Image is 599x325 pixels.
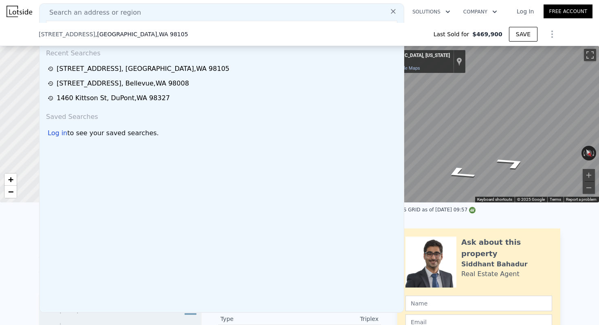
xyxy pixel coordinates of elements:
div: Type [220,315,299,323]
button: SAVE [509,27,537,42]
path: Go West [484,154,541,173]
a: Report a problem [566,197,597,202]
div: Log in [48,128,67,138]
div: Recent Searches [43,42,401,61]
button: Solutions [406,4,457,19]
span: − [8,187,13,197]
span: Search an address or region [43,8,141,18]
div: Real Estate Agent [461,269,520,279]
a: Free Account [544,4,592,18]
div: Map [373,46,599,202]
path: Go East [432,164,488,183]
span: , [GEOGRAPHIC_DATA] [95,30,188,38]
a: Zoom out [4,186,17,198]
div: Ask about this property [461,237,552,259]
div: LISTING & SALE HISTORY [39,232,202,240]
a: 1460 Kittson St, DuPont,WA 98327 [48,93,398,103]
div: [STREET_ADDRESS] , [GEOGRAPHIC_DATA] , WA 98105 [57,64,229,74]
img: Lotside [7,6,32,17]
a: Show location on map [456,57,462,66]
div: Siddhant Bahadur [461,259,528,269]
button: Zoom in [583,169,595,181]
div: 1460 Kittson St , DuPont , WA 98327 [57,93,170,103]
div: [GEOGRAPHIC_DATA], [US_STATE] [376,53,450,59]
span: © 2025 Google [517,197,545,202]
button: Company [457,4,504,19]
div: Triplex [299,315,379,323]
button: Toggle fullscreen view [584,49,596,61]
span: [STREET_ADDRESS] [39,30,95,38]
button: Rotate counterclockwise [581,146,586,160]
img: NWMLS Logo [469,207,476,213]
input: Name [405,296,552,311]
a: Log In [507,7,544,15]
div: Street View [373,46,599,202]
a: Zoom in [4,173,17,186]
div: Saved Searches [43,105,401,125]
a: Terms (opens in new tab) [550,197,561,202]
span: + [8,174,13,184]
button: Keyboard shortcuts [477,197,512,202]
button: Reset the view [582,145,596,161]
input: Enter an address, city, region, neighborhood or zip code [46,21,397,35]
button: Show Options [544,26,560,42]
span: Last Sold for [434,30,473,38]
div: [STREET_ADDRESS] , Bellevue , WA 98008 [57,79,189,88]
button: Rotate clockwise [592,146,597,160]
a: [STREET_ADDRESS], Bellevue,WA 98008 [48,79,398,88]
span: $469,900 [472,30,502,38]
button: Zoom out [583,182,595,194]
span: , WA 98105 [157,31,188,37]
span: to see your saved searches. [67,128,159,138]
a: [STREET_ADDRESS], [GEOGRAPHIC_DATA],WA 98105 [48,64,398,74]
